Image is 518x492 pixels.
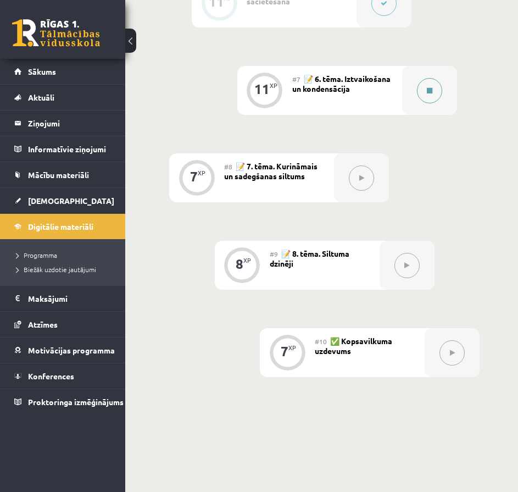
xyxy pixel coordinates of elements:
span: Motivācijas programma [28,345,115,355]
div: 11 [254,84,270,94]
legend: Informatīvie ziņojumi [28,136,112,162]
span: Digitālie materiāli [28,222,93,231]
div: 7 [190,172,198,181]
span: 📝 6. tēma. Iztvaikošana un kondensācija [292,74,391,93]
legend: Maksājumi [28,286,112,311]
a: Digitālie materiāli [14,214,112,239]
a: Maksājumi [14,286,112,311]
a: Programma [16,250,114,260]
span: Aktuāli [28,92,54,102]
a: Informatīvie ziņojumi [14,136,112,162]
a: Mācību materiāli [14,162,112,187]
span: Programma [16,251,57,259]
span: Mācību materiāli [28,170,89,180]
div: XP [243,257,251,263]
div: 7 [281,346,288,356]
span: [DEMOGRAPHIC_DATA] [28,196,114,206]
a: Atzīmes [14,312,112,337]
span: Atzīmes [28,319,58,329]
span: 📝 8. tēma. Siltuma dzinēji [270,248,349,268]
div: 8 [236,259,243,269]
legend: Ziņojumi [28,110,112,136]
span: ✅ Kopsavilkuma uzdevums [315,336,392,356]
span: Biežāk uzdotie jautājumi [16,265,96,274]
span: 📝 7. tēma. Kurināmais un sadegšanas siltums [224,161,318,181]
div: XP [270,82,277,89]
span: #10 [315,337,327,346]
span: #8 [224,162,232,171]
a: Ziņojumi [14,110,112,136]
div: XP [288,345,296,351]
span: #7 [292,75,300,84]
a: [DEMOGRAPHIC_DATA] [14,188,112,213]
a: Biežāk uzdotie jautājumi [16,264,114,274]
span: Konferences [28,371,74,381]
a: Aktuāli [14,85,112,110]
a: Rīgas 1. Tālmācības vidusskola [12,19,100,47]
a: Motivācijas programma [14,338,112,363]
a: Konferences [14,363,112,389]
a: Proktoringa izmēģinājums [14,389,112,414]
span: #9 [270,250,278,258]
span: Proktoringa izmēģinājums [28,397,124,407]
div: XP [198,170,205,176]
a: Sākums [14,59,112,84]
span: Sākums [28,67,56,76]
